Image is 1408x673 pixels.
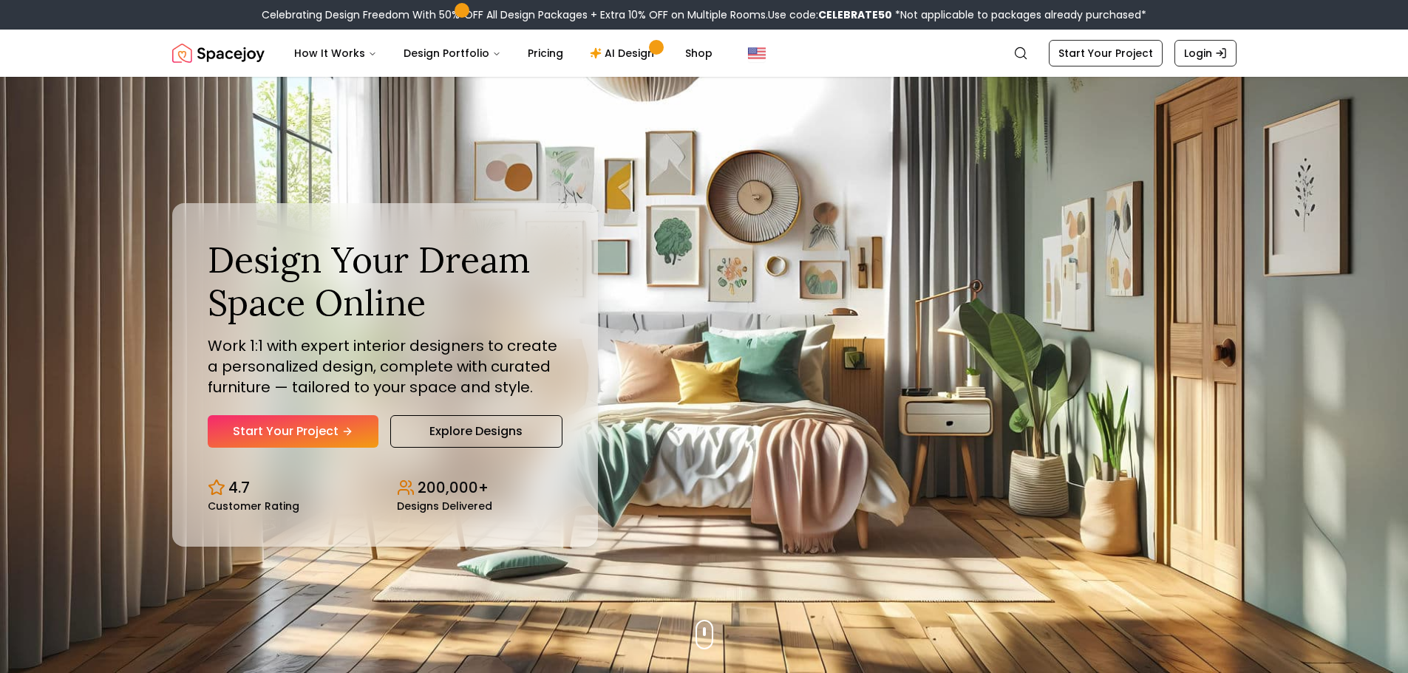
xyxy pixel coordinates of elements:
[1174,40,1237,66] a: Login
[282,38,389,68] button: How It Works
[208,501,299,511] small: Customer Rating
[1049,40,1163,66] a: Start Your Project
[208,239,562,324] h1: Design Your Dream Space Online
[228,477,250,498] p: 4.7
[208,415,378,448] a: Start Your Project
[208,465,562,511] div: Design stats
[262,7,1146,22] div: Celebrating Design Freedom With 50% OFF All Design Packages + Extra 10% OFF on Multiple Rooms.
[578,38,670,68] a: AI Design
[172,30,1237,77] nav: Global
[172,38,265,68] img: Spacejoy Logo
[673,38,724,68] a: Shop
[768,7,892,22] span: Use code:
[818,7,892,22] b: CELEBRATE50
[282,38,724,68] nav: Main
[390,415,562,448] a: Explore Designs
[208,335,562,397] p: Work 1:1 with expert interior designers to create a personalized design, complete with curated fu...
[392,38,513,68] button: Design Portfolio
[418,477,489,498] p: 200,000+
[172,38,265,68] a: Spacejoy
[748,44,766,62] img: United States
[892,7,1146,22] span: *Not applicable to packages already purchased*
[516,38,575,68] a: Pricing
[397,501,492,511] small: Designs Delivered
